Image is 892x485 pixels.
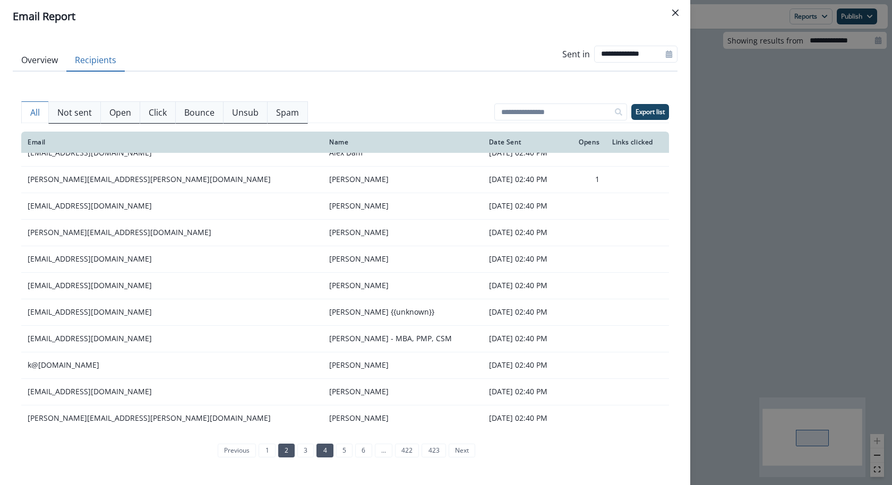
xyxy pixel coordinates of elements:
button: Export list [631,104,669,120]
td: [PERSON_NAME] [323,166,483,193]
p: [DATE] 02:40 PM [489,254,560,264]
div: Email [28,138,316,146]
button: Recipients [66,49,125,72]
p: Bounce [184,106,215,119]
td: [PERSON_NAME] [323,352,483,378]
td: k@[DOMAIN_NAME] [21,352,323,378]
p: [DATE] 02:40 PM [489,413,560,423]
a: Page 5 [336,444,353,457]
td: [EMAIL_ADDRESS][DOMAIN_NAME] [21,272,323,299]
td: [EMAIL_ADDRESS][DOMAIN_NAME] [21,140,323,166]
p: Export list [636,108,665,116]
td: [EMAIL_ADDRESS][DOMAIN_NAME] [21,299,323,325]
td: [EMAIL_ADDRESS][DOMAIN_NAME] [21,378,323,405]
div: Opens [573,138,599,146]
a: Page 1 [259,444,275,457]
div: Email Report [13,8,677,24]
a: Page 423 [422,444,445,457]
a: Next page [449,444,475,457]
p: Unsub [232,106,259,119]
td: [PERSON_NAME] [323,272,483,299]
a: Page 2 is your current page [278,444,295,457]
a: Page 6 [355,444,372,457]
p: [DATE] 02:40 PM [489,386,560,397]
td: [PERSON_NAME] [323,246,483,272]
td: [PERSON_NAME] [323,193,483,219]
a: Page 3 [297,444,314,457]
button: Close [667,4,684,21]
p: [DATE] 02:40 PM [489,227,560,238]
p: Spam [276,106,299,119]
td: [PERSON_NAME] [323,405,483,431]
p: All [30,106,40,119]
p: Click [149,106,167,119]
td: [PERSON_NAME][EMAIL_ADDRESS][PERSON_NAME][DOMAIN_NAME] [21,166,323,193]
p: Open [109,106,131,119]
p: [DATE] 02:40 PM [489,307,560,317]
td: 1 [567,166,606,193]
div: Date Sent [489,138,560,146]
p: Sent in [562,48,590,60]
p: Not sent [57,106,92,119]
button: Overview [13,49,66,72]
div: Name [329,138,476,146]
td: [PERSON_NAME] {{unknown}} [323,299,483,325]
p: [DATE] 02:40 PM [489,333,560,344]
td: [PERSON_NAME][EMAIL_ADDRESS][DOMAIN_NAME] [21,219,323,246]
ul: Pagination [215,444,475,457]
td: Alex Dam [323,140,483,166]
a: Page 4 [316,444,333,457]
p: [DATE] 02:40 PM [489,360,560,370]
p: [DATE] 02:40 PM [489,148,560,158]
td: [PERSON_NAME] [323,378,483,405]
p: [DATE] 02:40 PM [489,280,560,291]
p: [DATE] 02:40 PM [489,201,560,211]
p: [DATE] 02:40 PM [489,174,560,185]
td: [EMAIL_ADDRESS][DOMAIN_NAME] [21,325,323,352]
a: Jump forward [375,444,392,457]
td: [PERSON_NAME] [323,219,483,246]
td: [EMAIL_ADDRESS][DOMAIN_NAME] [21,246,323,272]
td: [PERSON_NAME][EMAIL_ADDRESS][PERSON_NAME][DOMAIN_NAME] [21,405,323,431]
div: Links clicked [612,138,663,146]
td: [PERSON_NAME] - MBA, PMP, CSM [323,325,483,352]
a: Page 422 [395,444,419,457]
a: Previous page [218,444,256,457]
td: [EMAIL_ADDRESS][DOMAIN_NAME] [21,193,323,219]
